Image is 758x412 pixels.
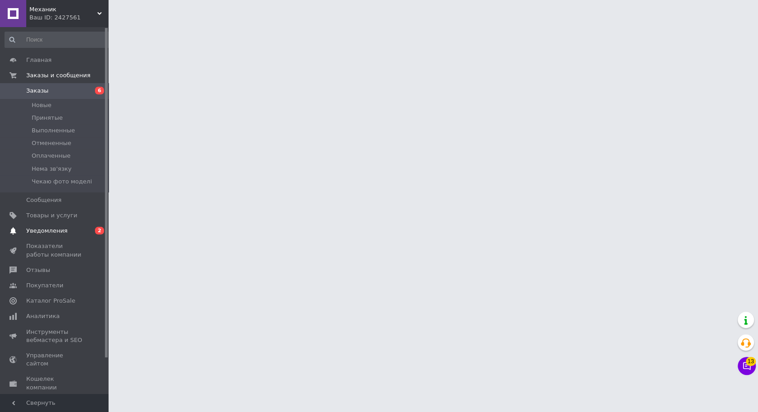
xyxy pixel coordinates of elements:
[26,71,90,80] span: Заказы и сообщения
[26,312,60,320] span: Аналитика
[26,351,84,368] span: Управление сайтом
[95,87,104,94] span: 6
[26,266,50,274] span: Отзывы
[26,242,84,258] span: Показатели работы компании
[26,227,67,235] span: Уведомления
[32,178,92,186] span: Чекаю фото моделі
[32,114,63,122] span: Принятые
[29,5,97,14] span: Механик
[26,87,48,95] span: Заказы
[26,211,77,220] span: Товары и услуги
[26,328,84,344] span: Инструменты вебмастера и SEO
[5,32,111,48] input: Поиск
[32,152,71,160] span: Оплаченные
[26,281,63,290] span: Покупатели
[32,139,71,147] span: Отмененные
[32,165,71,173] span: Нема зв'язку
[26,297,75,305] span: Каталог ProSale
[26,375,84,391] span: Кошелек компании
[26,56,52,64] span: Главная
[29,14,109,22] div: Ваш ID: 2427561
[32,126,75,135] span: Выполненные
[32,101,52,109] span: Новые
[95,227,104,234] span: 2
[746,357,756,366] span: 13
[26,196,62,204] span: Сообщения
[738,357,756,375] button: Чат с покупателем13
